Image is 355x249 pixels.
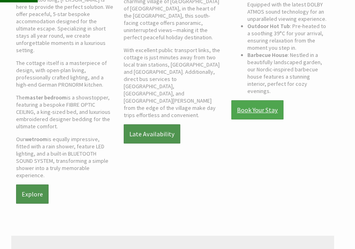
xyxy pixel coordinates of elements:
[25,94,67,101] strong: master bedroom
[124,47,222,119] p: With excellent public transport links, the cottage is just minutes away from two local train stat...
[16,94,114,130] p: The is a showstopper, featuring a bespoke FIBRE OPTIC CEILING, a king-sized bed, and luxurious em...
[16,184,49,204] a: Explore
[247,22,290,30] strong: Outdoor Hot Tub
[124,124,180,144] a: Late Availability
[231,100,284,119] a: Book Your Stay
[247,22,329,51] li: : Pre-heated to a soothing 39°C for your arrival, ensuring relaxation from the moment you step in.
[247,51,288,59] strong: Barbecue House
[247,51,329,95] li: : Nestled in a beautifully landscaped garden, our Nordic-inspired barbecue house features a stunn...
[16,136,114,179] p: Our is equally impressive, fitted with a rain shower, feature LED lighting, and a built-in BLUETO...
[25,136,47,143] strong: wetroom
[16,59,114,88] p: The cottage itself is a masterpiece of design, with open-plan living, professionally crafted ligh...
